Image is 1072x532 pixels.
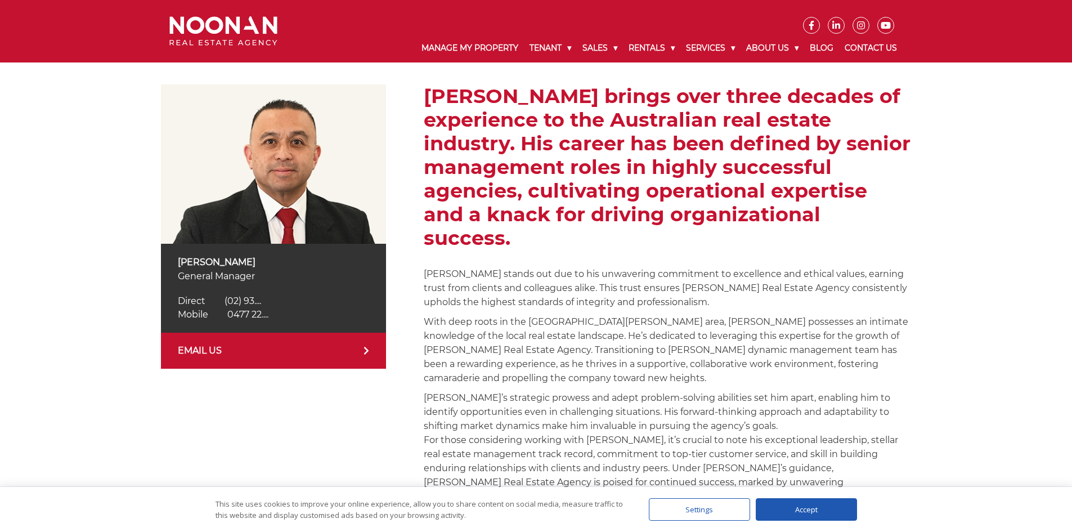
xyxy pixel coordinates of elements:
[178,309,208,320] span: Mobile
[216,498,626,521] div: This site uses cookies to improve your online experience, allow you to share content on social me...
[804,34,839,62] a: Blog
[649,498,750,521] div: Settings
[178,269,369,283] p: General Manager
[161,84,386,244] img: Martin Reyes
[227,309,268,320] span: 0477 22....
[161,333,386,369] a: EMAIL US
[524,34,577,62] a: Tenant
[577,34,623,62] a: Sales
[741,34,804,62] a: About Us
[623,34,680,62] a: Rentals
[424,315,911,385] p: With deep roots in the [GEOGRAPHIC_DATA][PERSON_NAME] area, [PERSON_NAME] possesses an intimate k...
[756,498,857,521] div: Accept
[178,296,261,306] a: Click to reveal phone number
[178,255,369,269] p: [PERSON_NAME]
[424,267,911,309] p: [PERSON_NAME] stands out due to his unwavering commitment to excellence and ethical values, earni...
[178,309,268,320] a: Click to reveal phone number
[424,84,911,250] h2: [PERSON_NAME] brings over three decades of experience to the Australian real estate industry. His...
[839,34,903,62] a: Contact Us
[178,296,205,306] span: Direct
[169,16,277,46] img: Noonan Real Estate Agency
[680,34,741,62] a: Services
[424,391,911,503] p: [PERSON_NAME]’s strategic prowess and adept problem-solving abilities set him apart, enabling him...
[225,296,261,306] span: (02) 93....
[416,34,524,62] a: Manage My Property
